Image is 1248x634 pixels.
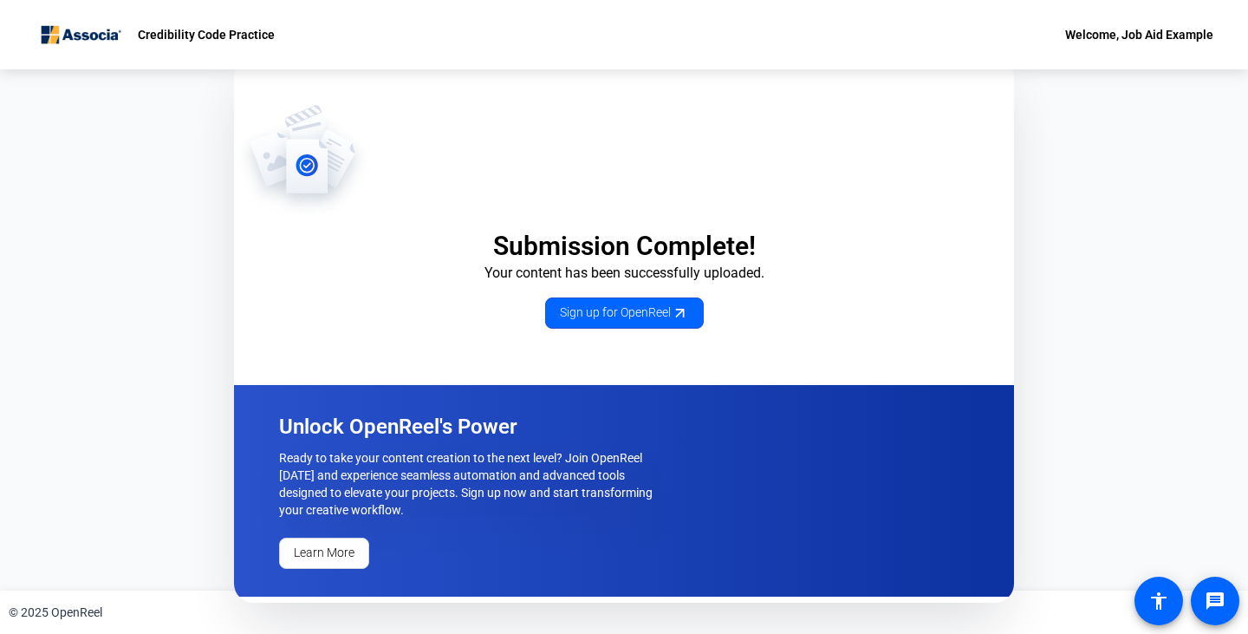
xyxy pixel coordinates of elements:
[294,544,354,562] span: Learn More
[1205,591,1225,611] mat-icon: message
[1065,24,1213,45] div: Welcome, Job Aid Example
[279,449,659,519] p: Ready to take your content creation to the next level? Join OpenReel [DATE] and experience seamle...
[545,297,704,329] a: Sign up for OpenReel
[279,538,369,569] a: Learn More
[679,426,991,597] img: OpenReel
[35,17,129,52] img: OpenReel logo
[1148,591,1169,611] mat-icon: accessibility
[9,604,102,622] div: © 2025 OpenReel
[234,103,372,216] img: OpenReel
[234,230,1014,263] p: Submission Complete!
[279,413,659,441] p: Unlock OpenReel's Power
[234,263,1014,284] p: Your content has been successfully uploaded.
[138,24,275,45] p: Credibility Code Practice
[560,304,689,322] span: Sign up for OpenReel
